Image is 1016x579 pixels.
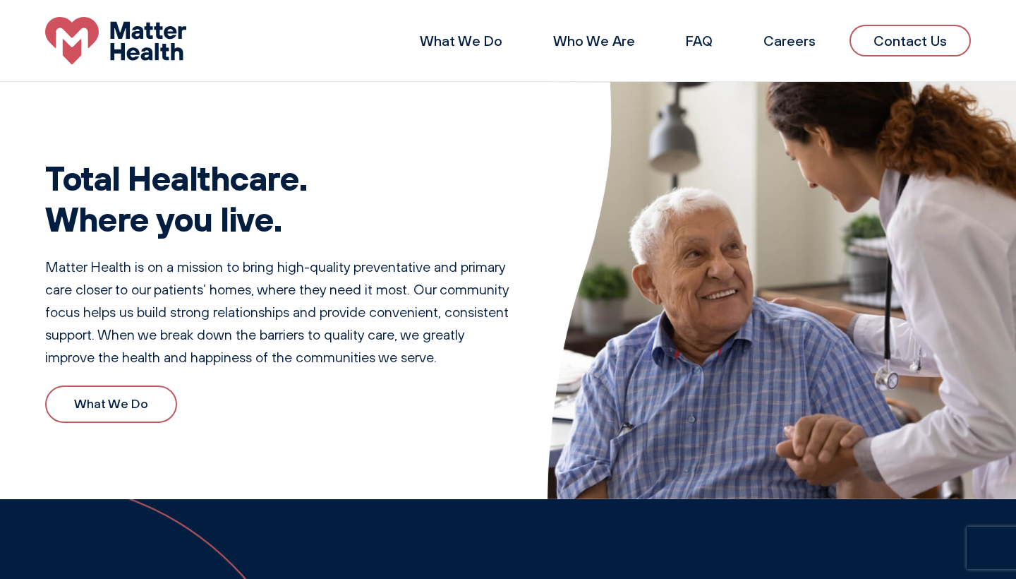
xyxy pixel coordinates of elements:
[849,25,971,56] a: Contact Us
[420,32,502,49] a: What We Do
[686,32,713,49] a: FAQ
[45,256,514,369] p: Matter Health is on a mission to bring high-quality preventative and primary care closer to our p...
[45,386,177,423] a: What We Do
[553,32,635,49] a: Who We Are
[45,157,514,239] h1: Total Healthcare. Where you live.
[763,32,816,49] a: Careers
